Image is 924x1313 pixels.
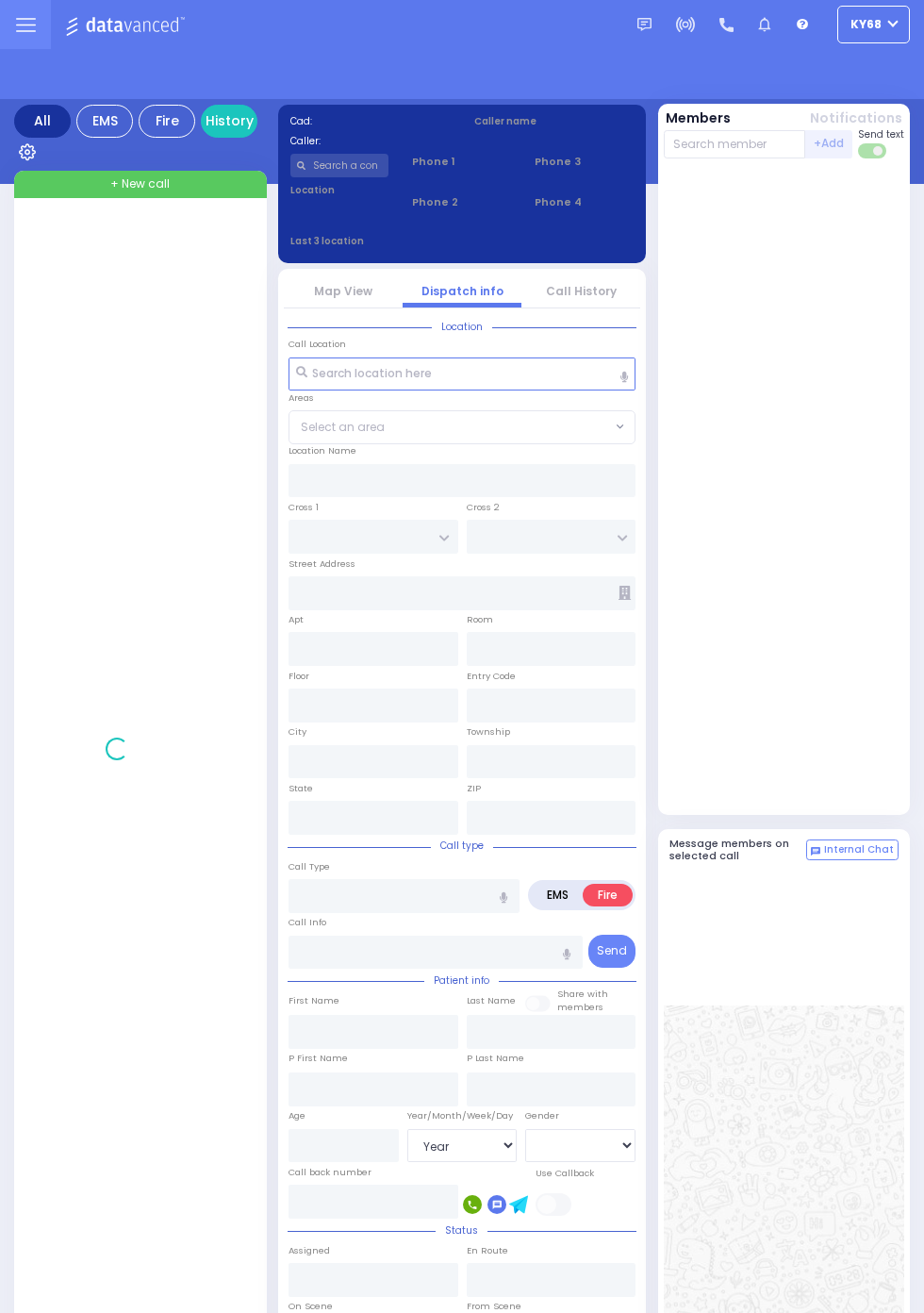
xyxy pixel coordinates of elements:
[76,105,133,138] div: EMS
[289,557,355,571] label: Street Address
[583,884,633,906] label: Fire
[201,105,257,138] a: History
[850,16,882,33] span: ky68
[289,501,319,514] label: Cross 1
[467,501,500,514] label: Cross 2
[289,338,346,351] label: Call Location
[467,725,510,739] label: Township
[525,1109,559,1122] label: Gender
[666,108,731,128] button: Members
[837,6,910,43] button: ky68
[557,988,608,1000] small: Share with
[664,130,806,158] input: Search member
[810,108,902,128] button: Notifications
[532,884,584,906] label: EMS
[289,670,309,683] label: Floor
[858,141,888,160] label: Turn off text
[637,18,652,32] img: message.svg
[432,320,492,334] span: Location
[421,283,503,299] a: Dispatch info
[289,357,635,391] input: Search location here
[289,782,313,795] label: State
[314,283,372,299] a: Map View
[301,419,385,436] span: Select an area
[467,782,481,795] label: ZIP
[289,444,356,457] label: Location Name
[436,1223,487,1238] span: Status
[467,670,516,683] label: Entry Code
[412,154,511,170] span: Phone 1
[536,1167,594,1180] label: Use Callback
[467,1052,524,1065] label: P Last Name
[289,725,306,739] label: City
[290,134,451,148] label: Caller:
[289,916,326,929] label: Call Info
[619,586,631,600] span: Other building occupants
[289,1166,371,1179] label: Call back number
[110,175,170,192] span: + New call
[289,1052,348,1065] label: P First Name
[289,1109,305,1122] label: Age
[139,105,195,138] div: Fire
[557,1001,603,1013] span: members
[669,838,807,862] h5: Message members on selected call
[289,994,339,1007] label: First Name
[290,154,389,177] input: Search a contact
[289,391,314,405] label: Areas
[467,613,493,626] label: Room
[290,183,389,197] label: Location
[546,283,617,299] a: Call History
[858,127,904,141] span: Send text
[474,114,635,128] label: Caller name
[412,194,511,210] span: Phone 2
[467,1300,521,1313] label: From Scene
[535,154,634,170] span: Phone 3
[824,843,894,856] span: Internal Chat
[290,114,451,128] label: Cad:
[467,994,516,1007] label: Last Name
[535,194,634,210] span: Phone 4
[290,234,463,248] label: Last 3 location
[289,613,304,626] label: Apt
[14,105,71,138] div: All
[431,839,493,853] span: Call type
[467,1244,508,1257] label: En Route
[65,13,190,37] img: Logo
[289,860,330,873] label: Call Type
[289,1300,333,1313] label: On Scene
[424,973,499,988] span: Patient info
[811,847,820,856] img: comment-alt.png
[289,1244,330,1257] label: Assigned
[407,1109,518,1122] div: Year/Month/Week/Day
[588,935,635,968] button: Send
[806,839,899,860] button: Internal Chat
